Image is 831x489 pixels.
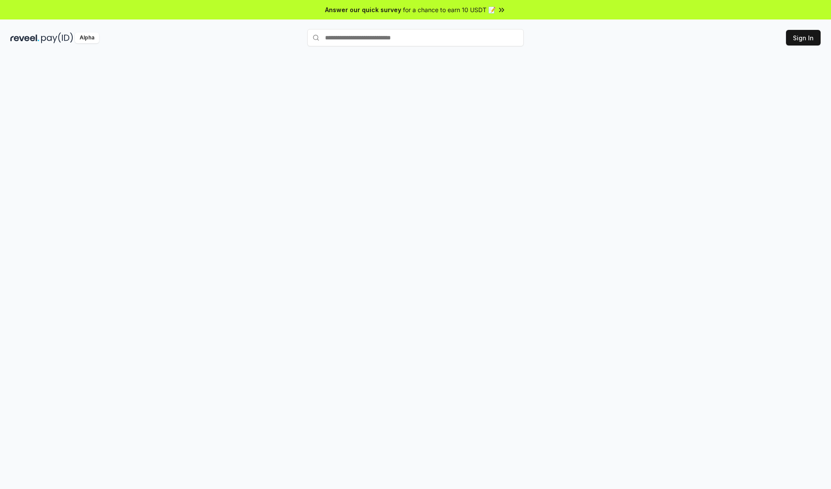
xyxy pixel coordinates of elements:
img: reveel_dark [10,32,39,43]
button: Sign In [786,30,821,45]
img: pay_id [41,32,73,43]
span: for a chance to earn 10 USDT 📝 [403,5,496,14]
div: Alpha [75,32,99,43]
span: Answer our quick survey [325,5,401,14]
